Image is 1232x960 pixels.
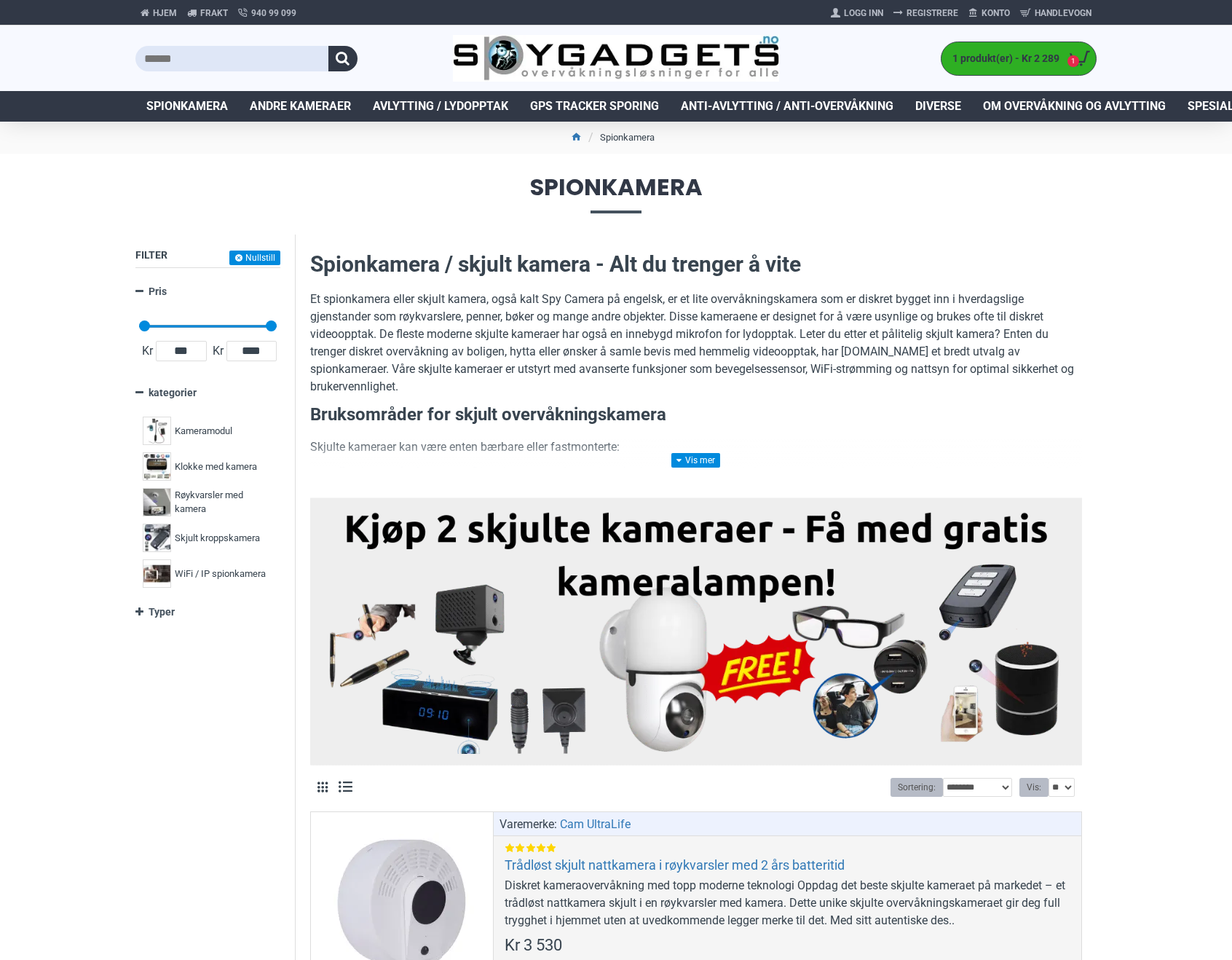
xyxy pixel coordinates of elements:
[826,1,888,25] a: Logg Inn
[499,816,557,833] span: Varemerke:
[560,816,631,833] a: Cam UltraLife
[373,98,508,115] span: Avlytting / Lydopptak
[175,460,257,474] span: Klokke med kamera
[135,599,280,625] a: Typer
[915,98,961,115] span: Diverse
[143,559,171,588] img: WiFi / IP spionkamera
[143,488,171,516] img: Røykvarsler med kamera
[530,98,659,115] span: GPS Tracker Sporing
[941,42,1096,75] a: 1 produkt(er) - Kr 2 289 1
[941,51,1063,66] span: 1 produkt(er) - Kr 2 289
[891,778,943,797] label: Sortering:
[250,98,351,115] span: Andre kameraer
[519,91,670,122] a: GPS Tracker Sporing
[505,937,562,953] span: Kr 3 530
[310,438,1082,456] p: Skjulte kameraer kan være enten bærbare eller fastmonterte:
[1035,7,1091,20] span: Handlevogn
[963,1,1015,25] a: Konto
[135,279,280,304] a: Pris
[982,7,1010,20] span: Konto
[339,465,472,479] strong: Bærbare spionkameraer:
[505,857,845,873] a: Trådløst skjult nattkamera i røykvarsler med 2 års batteritid
[362,91,519,122] a: Avlytting / Lydopptak
[453,35,780,82] img: SpyGadgets.no
[135,380,280,406] a: kategorier
[239,91,362,122] a: Andre kameraer
[310,291,1082,396] p: Et spionkamera eller skjult kamera, også kalt Spy Camera på engelsk, er et lite overvåkningskamer...
[175,424,232,438] span: Kameramodul
[139,342,156,360] span: Kr
[972,91,1177,122] a: Om overvåkning og avlytting
[670,91,904,122] a: Anti-avlytting / Anti-overvåkning
[907,7,958,20] span: Registrere
[888,1,963,25] a: Registrere
[321,505,1071,754] img: Kjøp 2 skjulte kameraer – Få med gratis kameralampe!
[904,91,972,122] a: Diverse
[143,452,171,481] img: Klokke med kamera
[339,463,1082,498] li: Disse kan tas med overalt og brukes til skjult filming i situasjoner der diskresjon er nødvendig ...
[251,7,296,20] span: 940 99 099
[143,524,171,552] img: Skjult kroppskamera
[135,176,1097,213] span: Spionkamera
[175,488,269,516] span: Røykvarsler med kamera
[1019,778,1049,797] label: Vis:
[135,249,167,261] span: Filter
[844,7,883,20] span: Logg Inn
[175,567,266,581] span: WiFi / IP spionkamera
[1067,55,1080,68] span: 1
[200,7,228,20] span: Frakt
[175,531,260,546] span: Skjult kroppskamera
[229,251,280,265] button: Nullstill
[310,249,1082,280] h2: Spionkamera / skjult kamera - Alt du trenger å vite
[146,98,228,115] span: Spionkamera
[153,7,177,20] span: Hjem
[681,98,893,115] span: Anti-avlytting / Anti-overvåkning
[983,98,1166,115] span: Om overvåkning og avlytting
[310,403,1082,428] h3: Bruksområder for skjult overvåkningskamera
[135,91,239,122] a: Spionkamera
[1015,1,1097,25] a: Handlevogn
[143,417,171,445] img: Kameramodul
[505,877,1070,929] div: Diskret kameraovervåkning med topp moderne teknologi Oppdag det beste skjulte kameraet på markede...
[210,342,226,360] span: Kr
